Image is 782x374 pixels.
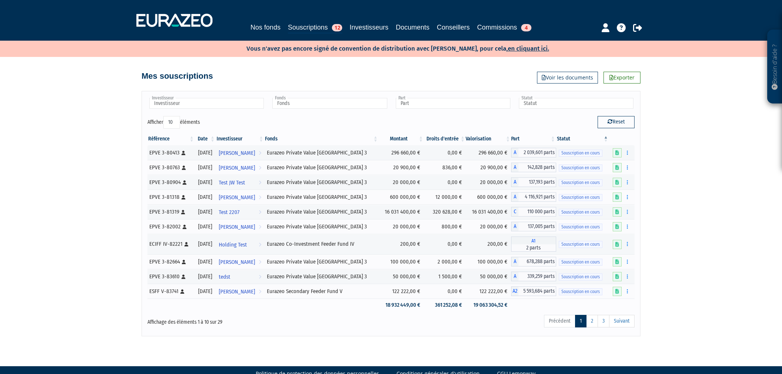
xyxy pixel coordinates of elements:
td: 50 000,00 € [379,269,424,284]
th: Statut : activer pour trier la colonne par ordre d&eacute;croissant [556,133,609,145]
td: 20 000,00 € [466,219,511,234]
a: 2 [586,315,598,327]
div: EPVE 3-81318 [149,193,192,201]
td: 50 000,00 € [466,269,511,284]
a: Suivant [609,315,635,327]
span: A [511,192,518,202]
div: A - Eurazeo Private Value Europe 3 [511,177,556,187]
i: Voir l'investisseur [259,161,261,175]
a: [PERSON_NAME] [216,160,264,175]
div: Eurazeo Private Value [GEOGRAPHIC_DATA] 3 [267,164,376,171]
span: 137,005 parts [518,222,556,231]
td: 122 222,00 € [466,284,511,299]
div: A - Eurazeo Private Value Europe 3 [511,148,556,157]
div: Eurazeo Private Value [GEOGRAPHIC_DATA] 3 [267,149,376,157]
div: Eurazeo Private Value [GEOGRAPHIC_DATA] 3 [267,273,376,280]
a: [PERSON_NAME] [216,254,264,269]
span: 110 000 parts [518,207,556,217]
div: ECIFF IV-82221 [149,240,192,248]
span: 4 [521,24,531,31]
td: 0,00 € [424,145,466,160]
span: Souscription en cours [559,194,602,201]
div: [DATE] [197,208,213,216]
div: A1 - Eurazeo Co-Investment Feeder Fund IV [511,237,556,252]
td: 296 660,00 € [466,145,511,160]
span: [PERSON_NAME] [219,191,255,204]
td: 0,00 € [424,175,466,190]
span: [PERSON_NAME] [219,285,255,299]
th: Montant: activer pour trier la colonne par ordre croissant [379,133,424,145]
td: 800,00 € [424,219,466,234]
i: [Français] Personne physique [181,275,186,279]
i: Voir l'investisseur [259,191,261,204]
span: Souscription en cours [559,288,602,295]
th: Investisseur: activer pour trier la colonne par ordre croissant [216,133,264,145]
a: Investisseurs [350,22,388,33]
div: A - Eurazeo Private Value Europe 3 [511,163,556,172]
i: Voir l'investisseur [259,220,261,234]
select: Afficheréléments [163,116,180,129]
span: A2 [511,286,518,296]
span: 5 593,684 parts [518,286,556,296]
i: [Français] Personne physique [184,242,188,246]
i: [Français] Personne physique [183,225,187,229]
div: [DATE] [197,273,213,280]
span: Test 2207 [219,205,239,219]
i: Voir l'investisseur [259,146,261,160]
span: [PERSON_NAME] [219,161,255,175]
a: [PERSON_NAME] [216,284,264,299]
span: Souscription en cours [559,259,602,266]
td: 320 628,00 € [424,204,466,219]
td: 296 660,00 € [379,145,424,160]
div: A - Eurazeo Private Value Europe 3 [511,257,556,266]
i: Voir l'investisseur [259,270,261,284]
span: Souscription en cours [559,150,602,157]
span: C [511,207,518,217]
div: EPVE 3-82002 [149,223,192,231]
th: Part: activer pour trier la colonne par ordre croissant [511,133,556,145]
td: 16 031 400,00 € [466,204,511,219]
td: 12 000,00 € [424,190,466,204]
a: [PERSON_NAME] [216,145,264,160]
td: 100 000,00 € [379,254,424,269]
div: C - Eurazeo Private Value Europe 3 [511,207,556,217]
div: EPVE 3-83610 [149,273,192,280]
div: Eurazeo Private Value [GEOGRAPHIC_DATA] 3 [267,178,376,186]
span: tedst [219,270,230,284]
a: [PERSON_NAME] [216,219,264,234]
div: Eurazeo Secondary Feeder Fund V [267,288,376,295]
span: Souscription en cours [559,209,602,216]
a: [PERSON_NAME] [216,190,264,204]
div: A - Eurazeo Private Value Europe 3 [511,272,556,281]
div: A2 - Eurazeo Secondary Feeder Fund V [511,286,556,296]
button: Reset [598,116,635,128]
span: 678,288 parts [518,257,556,266]
td: 2 000,00 € [424,254,466,269]
i: Voir l'investisseur [259,205,261,219]
i: Voir l'investisseur [259,238,261,252]
span: A [511,163,518,172]
i: Voir l'investisseur [259,255,261,269]
td: 0,00 € [424,234,466,254]
td: 600 000,00 € [466,190,511,204]
span: [PERSON_NAME] [219,220,255,234]
div: [DATE] [197,149,213,157]
span: A [511,257,518,266]
span: A [511,148,518,157]
span: [PERSON_NAME] [219,255,255,269]
span: A [511,272,518,281]
i: [Français] Personne physique [182,166,186,170]
span: A [511,177,518,187]
div: Eurazeo Private Value [GEOGRAPHIC_DATA] 3 [267,208,376,216]
span: 2 039,601 parts [518,148,556,157]
div: EPVE 3-80413 [149,149,192,157]
p: Besoin d'aide ? [771,34,779,100]
td: 16 031 400,00 € [379,204,424,219]
td: 1 500,00 € [424,269,466,284]
span: Souscription en cours [559,241,602,248]
span: 12 [332,24,342,31]
div: EPVE 3-80904 [149,178,192,186]
span: Test JW Test [219,176,245,190]
span: Holding Test [219,238,247,252]
div: Affichage des éléments 1 à 10 sur 29 [147,314,344,326]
